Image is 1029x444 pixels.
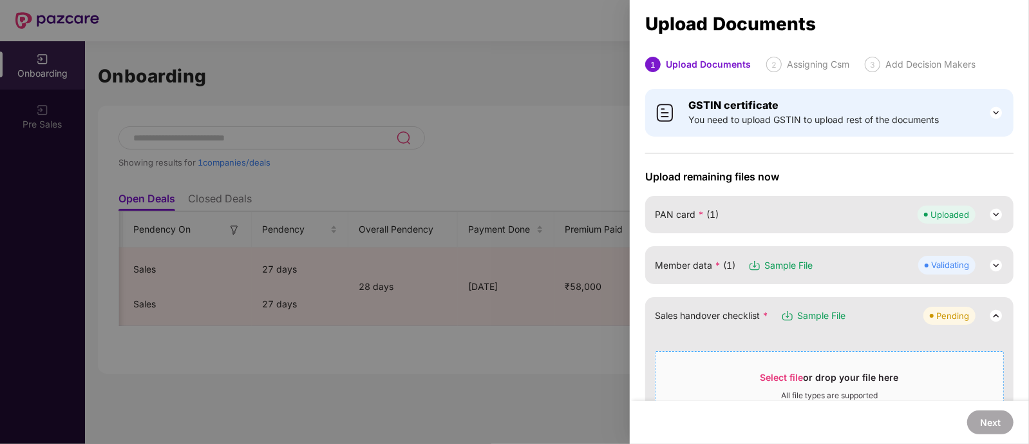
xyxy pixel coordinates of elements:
span: 1 [650,60,656,70]
div: Upload Documents [645,17,1014,31]
div: Assigning Csm [787,57,849,72]
span: Select file [760,372,804,383]
img: svg+xml;base64,PHN2ZyB3aWR0aD0iMTYiIGhlaWdodD0iMTciIHZpZXdCb3g9IjAgMCAxNiAxNyIgZmlsbD0ibm9uZSIgeG... [748,259,761,272]
span: Select fileor drop your file hereAll file types are supportedMax. File size 200mb [656,362,1003,423]
img: svg+xml;base64,PHN2ZyB3aWR0aD0iMjQiIGhlaWdodD0iMjQiIHZpZXdCb3g9IjAgMCAyNCAyNCIgZmlsbD0ibm9uZSIgeG... [988,258,1004,273]
button: Next [967,410,1014,434]
span: PAN card (1) [655,208,719,222]
img: svg+xml;base64,PHN2ZyB3aWR0aD0iMjQiIGhlaWdodD0iMjQiIHZpZXdCb3g9IjAgMCAyNCAyNCIgZmlsbD0ibm9uZSIgeG... [988,207,1004,222]
span: 3 [870,60,875,70]
img: svg+xml;base64,PHN2ZyB3aWR0aD0iMjQiIGhlaWdodD0iMjQiIHZpZXdCb3g9IjAgMCAyNCAyNCIgZmlsbD0ibm9uZSIgeG... [988,105,1004,121]
span: Sample File [764,258,813,273]
span: Sample File [797,309,845,323]
div: Uploaded [930,208,969,221]
div: Pending [936,309,969,322]
span: Upload remaining files now [645,170,1014,183]
div: Upload Documents [666,57,751,72]
div: Add Decision Makers [885,57,976,72]
span: Member data (1) [655,258,735,273]
div: All file types are supported [781,391,878,401]
img: svg+xml;base64,PHN2ZyB3aWR0aD0iMTYiIGhlaWdodD0iMTciIHZpZXdCb3g9IjAgMCAxNiAxNyIgZmlsbD0ibm9uZSIgeG... [781,309,794,322]
b: GSTIN certificate [688,99,779,111]
div: Validating [931,258,969,271]
img: svg+xml;base64,PHN2ZyB3aWR0aD0iMjQiIGhlaWdodD0iMjQiIHZpZXdCb3g9IjAgMCAyNCAyNCIgZmlsbD0ibm9uZSIgeG... [988,308,1004,323]
span: 2 [771,60,777,70]
div: or drop your file here [760,371,899,391]
img: svg+xml;base64,PHN2ZyB4bWxucz0iaHR0cDovL3d3dy53My5vcmcvMjAwMC9zdmciIHdpZHRoPSI0MCIgaGVpZ2h0PSI0MC... [655,102,675,123]
span: Sales handover checklist [655,309,768,323]
span: You need to upload GSTIN to upload rest of the documents [688,113,939,127]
